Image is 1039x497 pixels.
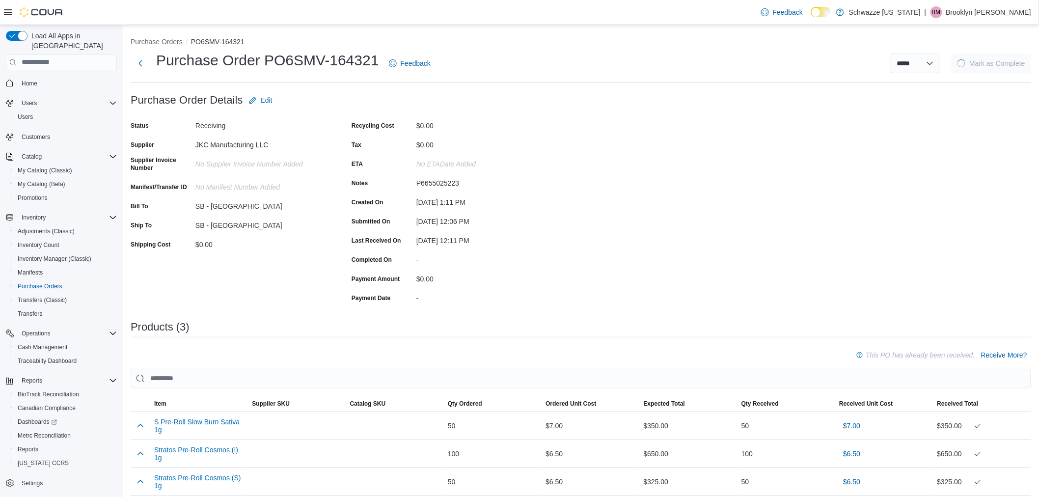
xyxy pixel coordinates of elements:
[14,402,80,414] a: Canadian Compliance
[937,400,979,408] span: Received Total
[18,310,42,318] span: Transfers
[131,94,243,106] h3: Purchase Order Details
[952,54,1031,73] button: LoadingMark as Complete
[416,290,548,302] div: -
[154,400,166,408] span: Item
[14,225,117,237] span: Adjustments (Classic)
[14,267,117,278] span: Manifests
[738,416,835,436] div: 50
[444,444,542,464] div: 100
[18,241,59,249] span: Inventory Count
[416,214,548,225] div: [DATE] 12:06 PM
[444,472,542,492] div: 50
[14,165,76,176] a: My Catalog (Classic)
[14,165,117,176] span: My Catalog (Classic)
[14,430,117,442] span: Metrc Reconciliation
[154,474,244,490] button: Stratos Pre-Roll Cosmos (S) 1g
[448,400,482,408] span: Qty Ordered
[444,396,542,412] button: Qty Ordered
[401,58,431,68] span: Feedback
[14,280,117,292] span: Purchase Orders
[946,6,1032,18] p: Brooklyn [PERSON_NAME]
[10,340,121,354] button: Cash Management
[22,80,37,87] span: Home
[2,96,121,110] button: Users
[10,456,121,470] button: [US_STATE] CCRS
[930,6,942,18] div: Brooklyn Michele Carlton
[546,400,596,408] span: Ordered Unit Cost
[10,442,121,456] button: Reports
[14,341,71,353] a: Cash Management
[18,296,67,304] span: Transfers (Classic)
[352,141,361,149] label: Tax
[18,180,65,188] span: My Catalog (Beta)
[352,256,392,264] label: Completed On
[416,252,548,264] div: -
[131,54,150,73] button: Next
[843,449,860,459] span: $6.50
[10,266,121,279] button: Manifests
[741,400,779,408] span: Qty Received
[416,194,548,206] div: [DATE] 1:11 PM
[350,400,386,408] span: Catalog SKU
[131,37,1031,49] nav: An example of EuiBreadcrumbs
[14,355,117,367] span: Traceabilty Dashboard
[14,192,52,204] a: Promotions
[18,404,76,412] span: Canadian Compliance
[18,328,55,339] button: Operations
[20,7,64,17] img: Cova
[811,7,831,17] input: Dark Mode
[18,477,47,489] a: Settings
[18,151,46,163] button: Catalog
[416,118,548,130] div: $0.00
[195,198,327,210] div: SB - [GEOGRAPHIC_DATA]
[10,415,121,429] a: Dashboards
[18,166,72,174] span: My Catalog (Classic)
[977,345,1031,365] button: Receive More?
[18,194,48,202] span: Promotions
[14,253,117,265] span: Inventory Manager (Classic)
[14,294,117,306] span: Transfers (Classic)
[2,327,121,340] button: Operations
[10,177,121,191] button: My Catalog (Beta)
[14,239,117,251] span: Inventory Count
[150,396,248,412] button: Item
[14,308,117,320] span: Transfers
[154,446,244,462] button: Stratos Pre-Roll Cosmos (I) 1g
[969,58,1025,68] span: Mark as Complete
[352,218,390,225] label: Submitted On
[195,237,327,248] div: $0.00
[18,255,91,263] span: Inventory Manager (Classic)
[640,444,738,464] div: $650.00
[18,375,117,387] span: Reports
[18,432,71,440] span: Metrc Reconciliation
[131,38,183,46] button: Purchase Orders
[10,387,121,401] button: BioTrack Reconciliation
[542,472,639,492] div: $6.50
[18,418,57,426] span: Dashboards
[925,6,927,18] p: |
[14,294,71,306] a: Transfers (Classic)
[839,444,864,464] button: $6.50
[542,396,639,412] button: Ordered Unit Cost
[10,164,121,177] button: My Catalog (Classic)
[843,421,860,431] span: $7.00
[14,225,79,237] a: Adjustments (Classic)
[22,133,50,141] span: Customers
[18,343,67,351] span: Cash Management
[131,241,170,248] label: Shipping Cost
[839,400,893,408] span: Received Unit Cost
[18,131,54,143] a: Customers
[18,113,33,121] span: Users
[18,459,69,467] span: [US_STATE] CCRS
[937,420,1027,432] div: $350.00
[195,218,327,229] div: SB - [GEOGRAPHIC_DATA]
[10,401,121,415] button: Canadian Compliance
[346,396,444,412] button: Catalog SKU
[738,472,835,492] div: 50
[866,349,975,361] p: This PO has already been received.
[156,51,379,70] h1: Purchase Order PO6SMV-164321
[542,416,639,436] div: $7.00
[738,396,835,412] button: Qty Received
[843,477,860,487] span: $6.50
